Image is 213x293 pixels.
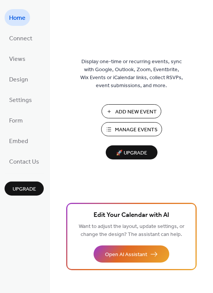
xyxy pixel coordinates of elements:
span: Edit Your Calendar with AI [94,210,169,221]
button: Upgrade [5,182,44,196]
span: Views [9,53,25,65]
span: Upgrade [13,185,36,193]
span: Open AI Assistant [105,251,147,259]
a: Embed [5,132,33,149]
a: Home [5,9,30,26]
button: Open AI Assistant [94,245,169,263]
button: Add New Event [102,104,161,118]
a: Views [5,50,30,67]
span: Settings [9,94,32,107]
span: 🚀 Upgrade [110,148,153,158]
span: Manage Events [115,126,157,134]
span: Embed [9,135,28,148]
span: Design [9,74,28,86]
a: Connect [5,30,37,46]
button: Manage Events [101,122,162,136]
span: Display one-time or recurring events, sync with Google, Outlook, Zoom, Eventbrite, Wix Events or ... [80,58,183,90]
a: Design [5,71,33,88]
span: Home [9,12,25,24]
a: Settings [5,91,37,108]
button: 🚀 Upgrade [106,145,157,159]
span: Want to adjust the layout, update settings, or change the design? The assistant can help. [79,221,184,240]
a: Contact Us [5,153,44,170]
span: Add New Event [115,108,157,116]
span: Form [9,115,23,127]
a: Form [5,112,27,129]
span: Connect [9,33,32,45]
span: Contact Us [9,156,39,168]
